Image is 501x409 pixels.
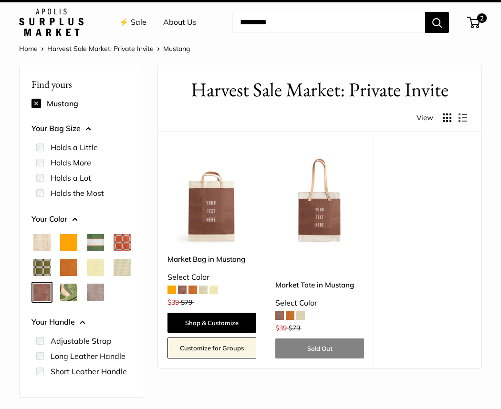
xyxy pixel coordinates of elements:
[181,298,192,307] span: $79
[119,15,146,30] a: ⚡️ Sale
[167,337,256,358] a: Customize for Groups
[51,187,104,199] label: Holds the Most
[19,42,190,55] nav: Breadcrumb
[31,122,131,136] button: Your Bag Size
[275,296,364,310] div: Select Color
[51,366,127,377] label: Short Leather Handle
[468,17,480,28] a: 2
[275,338,364,358] a: Sold Out
[289,324,300,332] span: $79
[51,172,91,184] label: Holds a Lot
[51,157,91,168] label: Holds More
[477,13,487,23] span: 2
[33,284,51,301] button: Mustang
[87,234,104,251] button: Court Green
[47,44,154,53] a: Harvest Sale Market: Private Invite
[275,155,364,244] img: Market Tote in Mustang
[51,335,112,347] label: Adjustable Strap
[51,142,98,153] label: Holds a Little
[232,12,425,33] input: Search...
[459,113,467,122] button: Display products as list
[443,113,451,122] button: Display products as grid
[163,44,190,53] span: Mustang
[167,298,179,307] span: $39
[425,12,449,33] button: Search
[19,9,83,36] img: Apolis: Surplus Market
[31,212,131,226] button: Your Color
[31,96,131,111] div: Mustang
[167,270,256,285] div: Select Color
[275,155,364,244] a: Market Tote in MustangMarket Tote in Mustang
[163,15,197,30] a: About Us
[60,259,77,276] button: Cognac
[172,76,467,104] h1: Harvest Sale Market: Private Invite
[417,111,433,124] span: View
[31,315,131,329] button: Your Handle
[114,234,131,251] button: Chenille Window Brick
[33,234,51,251] button: Natural
[60,234,77,251] button: Orange
[167,254,256,265] a: Market Bag in Mustang
[87,259,104,276] button: Daisy
[51,350,125,362] label: Long Leather Handle
[60,284,77,301] button: Palm Leaf
[19,44,38,53] a: Home
[275,324,287,332] span: $39
[87,284,104,301] button: Taupe
[167,313,256,333] a: Shop & Customize
[114,259,131,276] button: Mint Sorbet
[33,259,51,276] button: Chenille Window Sage
[275,279,364,290] a: Market Tote in Mustang
[31,75,131,93] p: Find yours
[167,155,256,244] img: Market Bag in Mustang
[167,155,256,244] a: Market Bag in MustangMarket Bag in Mustang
